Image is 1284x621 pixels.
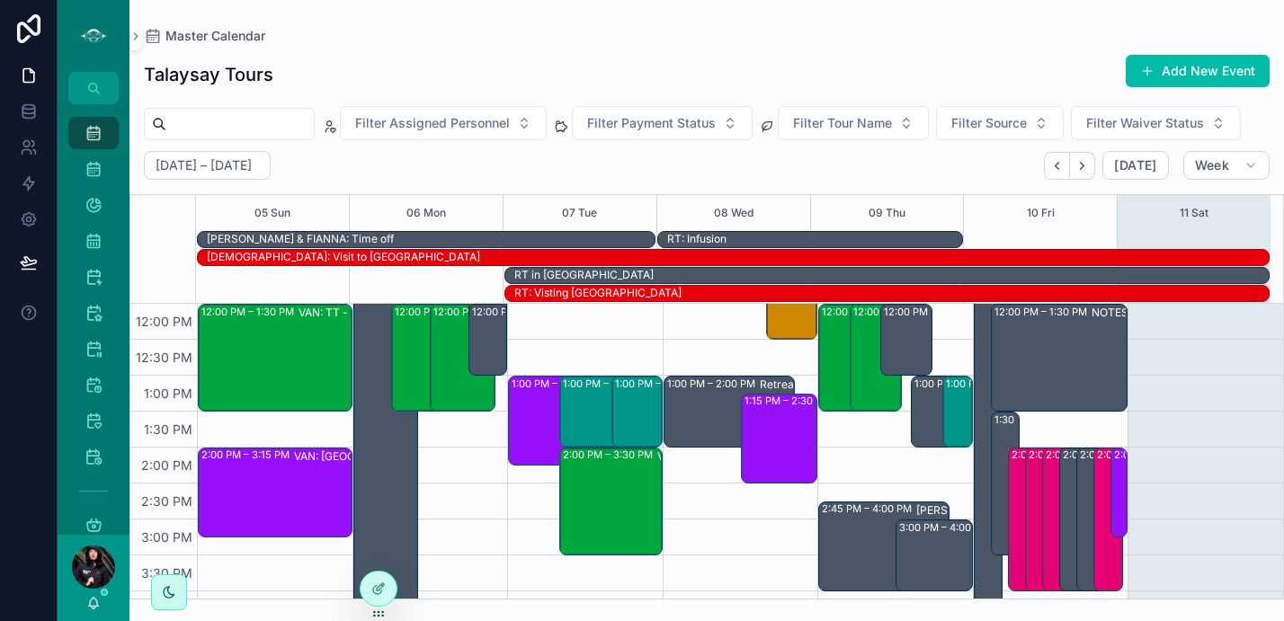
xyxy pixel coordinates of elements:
div: scrollable content [58,104,129,535]
button: Select Button [572,106,753,140]
span: 2:30 PM [137,493,197,509]
div: 2:00 PM – 4:00 PM [1009,448,1036,590]
div: 12:00 PM – 1:30 PM [819,305,869,411]
button: [DATE] [1102,151,1168,180]
div: 2:00 PM – 4:00 PM [1043,448,1070,590]
h2: [DATE] – [DATE] [156,156,252,174]
span: 12:00 PM [131,314,197,329]
span: 1:30 PM [139,421,197,437]
div: 12:00 PM – 1:30 PM [994,305,1092,319]
button: 10 Fri [1027,195,1055,231]
div: 12:00 PM – 1:30 PMVAN: TT - [PERSON_NAME] (3) [PERSON_NAME], TW:MXQH-NNZG [199,305,352,411]
button: 11 Sat [1180,195,1208,231]
div: 12:00 PM – 1:00 PM [881,305,932,375]
div: 2:00 PM – 4:00 PM [1080,448,1174,462]
div: 1:00 PM – 2:15 PM [509,377,594,465]
div: 2:45 PM – 4:00 PM[PERSON_NAME] and [PERSON_NAME] (Cultural Division) Mtg [819,502,949,590]
div: 2:00 PM – 4:00 PM [1077,448,1104,590]
div: RT: Visting England [514,285,682,301]
div: 2:00 PM – 4:00 PM [1060,448,1087,590]
div: 05 Sun [254,195,290,231]
div: 2:00 PM – 4:00 PM [1029,448,1123,462]
div: [DEMOGRAPHIC_DATA]: Visit to [GEOGRAPHIC_DATA] [207,250,480,264]
div: 2:00 PM – 4:00 PM [1097,448,1191,462]
div: 12:00 PM – 1:00 PM [884,305,981,319]
div: SHAE: Visit to Japan [207,249,480,265]
div: 12:00 PM – 1:30 PMNOTES (only) ON Meeting with [PERSON_NAME] - elders exercise program [992,305,1128,411]
div: 2:45 PM – 4:00 PM [822,501,916,516]
a: Master Calendar [144,27,265,45]
div: 12:00 PM – 1:30 PM [201,305,299,319]
button: Add New Event [1126,55,1270,87]
div: 12:00 PM – 1:30 PM [822,305,919,319]
button: Week [1183,151,1270,180]
div: 1:30 PM – 3:30 PM [992,413,1019,554]
div: 12:00 PM – 1:30 PM [851,305,901,411]
div: 2:00 PM – 4:00 PM [1063,448,1157,462]
div: 2:00 PM – 3:15 PMVAN: [GEOGRAPHIC_DATA][PERSON_NAME] (1) [PERSON_NAME], TW:PDNY-XKZN [199,448,352,537]
div: 1:00 PM – 2:00 PM [615,377,708,391]
div: 12:00 PM – 1:30 PM [395,305,492,319]
span: Filter Waiver Status [1086,114,1204,132]
span: Filter Assigned Personnel [355,114,510,132]
div: 1:30 PM – 3:30 PM [994,413,1087,427]
div: 2:00 PM – 4:00 PM [1046,448,1140,462]
span: [DATE] [1114,157,1156,173]
div: RT: Infusion [667,232,727,246]
button: Select Button [778,106,929,140]
div: Retreat Planning Meeting [760,377,886,392]
div: RT in [GEOGRAPHIC_DATA] [514,268,654,282]
div: [PERSON_NAME] and [PERSON_NAME] (Cultural Division) Mtg [916,503,1042,518]
div: 1:00 PM – 2:00 PMRetreat Planning Meeting [664,377,794,447]
div: 1:00 PM – 2:00 PM [560,377,646,447]
span: Filter Tour Name [793,114,892,132]
div: 2:00 PM – 3:30 PM [563,448,657,462]
button: Next [1070,152,1095,180]
div: 12:00 PM – 1:30 PM [433,305,531,319]
div: RT in UK [514,267,654,283]
div: 3:00 PM – 4:00 PM [899,520,994,535]
div: 2:00 PM – 3:15 PM [201,448,294,462]
div: 1:15 PM – 2:30 PM [742,395,817,483]
span: Filter Source [951,114,1027,132]
span: 3:00 PM [137,529,197,545]
div: 12:00 PM – 1:00 PM [472,305,569,319]
div: VAN: TT - [PERSON_NAME] (3) [PERSON_NAME], TW:MXQH-NNZG [299,306,448,320]
span: 1:00 PM [139,386,197,401]
h1: Talaysay Tours [144,62,273,87]
button: Select Button [1071,106,1241,140]
button: Back [1044,152,1070,180]
div: 3:00 PM – 4:00 PM [896,520,972,590]
div: 12:00 PM – 1:00 PM [469,305,506,375]
div: 2:00 PM – 3:15 PM [1111,448,1127,537]
div: 1:15 PM – 2:30 PM [745,394,835,408]
div: 12:00 PM – 1:30 PM [392,305,456,411]
div: 2:00 PM – 4:00 PM [1026,448,1053,590]
div: 1:00 PM – 2:00 PM [914,377,1007,391]
button: 06 Mon [406,195,446,231]
div: 1:00 PM – 2:00 PM [612,377,662,447]
button: 08 Wed [714,195,753,231]
div: BLYTHE & FIANNA: Time off [207,231,394,247]
div: 2:00 PM – 3:30 PMVAN: TT - [PERSON_NAME] (18) [PERSON_NAME]:HDIR-GPDY [560,448,661,554]
button: 07 Tue [562,195,597,231]
div: 1:00 PM – 2:00 PM [667,377,760,391]
button: 09 Thu [869,195,905,231]
div: VAN: TT - [PERSON_NAME] (18) [PERSON_NAME]:HDIR-GPDY [657,449,754,464]
div: 1:00 PM – 2:00 PM [912,377,962,447]
span: Filter Payment Status [587,114,716,132]
div: [PERSON_NAME] & FIANNA: Time off [207,232,394,246]
div: NOTES (only) ON Meeting with [PERSON_NAME] - elders exercise program [1092,306,1224,320]
div: RT: Visting [GEOGRAPHIC_DATA] [514,286,682,300]
div: 1:00 PM – 2:15 PM [512,377,602,391]
span: Master Calendar [165,27,265,45]
div: 1:00 PM – 2:00 PM [563,377,655,391]
button: Select Button [936,106,1064,140]
div: 2:00 PM – 4:00 PM [1094,448,1121,590]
